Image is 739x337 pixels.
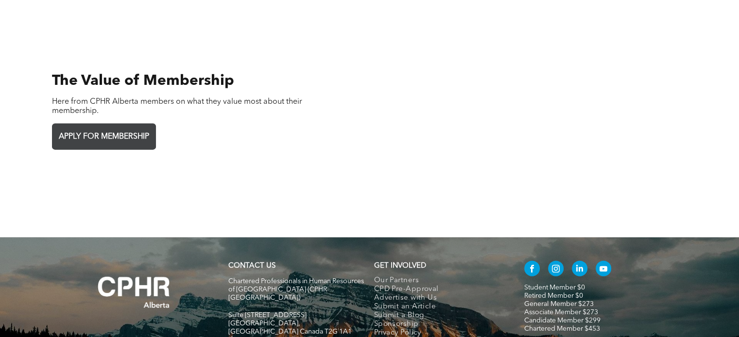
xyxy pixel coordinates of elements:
a: Associate Member $273 [524,309,598,316]
a: Advertise with Us [374,294,504,303]
a: linkedin [572,261,587,279]
span: GET INVOLVED [374,262,426,270]
a: Student Member $0 [524,284,585,291]
a: Sponsorship [374,320,504,329]
a: APPLY FOR MEMBERSHIP [52,124,156,150]
span: Here from CPHR Alberta members on what they value most about their membership. [52,98,302,115]
a: CPD Pre-Approval [374,285,504,294]
a: facebook [524,261,540,279]
a: Retired Member $0 [524,292,583,299]
a: Our Partners [374,276,504,285]
a: Chartered Member $453 [524,325,600,332]
span: Chartered Professionals in Human Resources of [GEOGRAPHIC_DATA] (CPHR [GEOGRAPHIC_DATA]) [228,278,364,301]
span: Suite [STREET_ADDRESS] [228,312,307,319]
a: CONTACT US [228,262,275,270]
a: instagram [548,261,564,279]
a: Submit a Blog [374,311,504,320]
a: General Member $273 [524,301,594,307]
span: [GEOGRAPHIC_DATA], [GEOGRAPHIC_DATA] Canada T2G 1A1 [228,320,352,335]
a: Candidate Member $299 [524,317,601,324]
span: The Value of Membership [52,74,234,88]
img: A white background with a few lines on it [78,257,190,328]
a: youtube [596,261,611,279]
a: Submit an Article [374,303,504,311]
span: APPLY FOR MEMBERSHIP [55,128,153,146]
